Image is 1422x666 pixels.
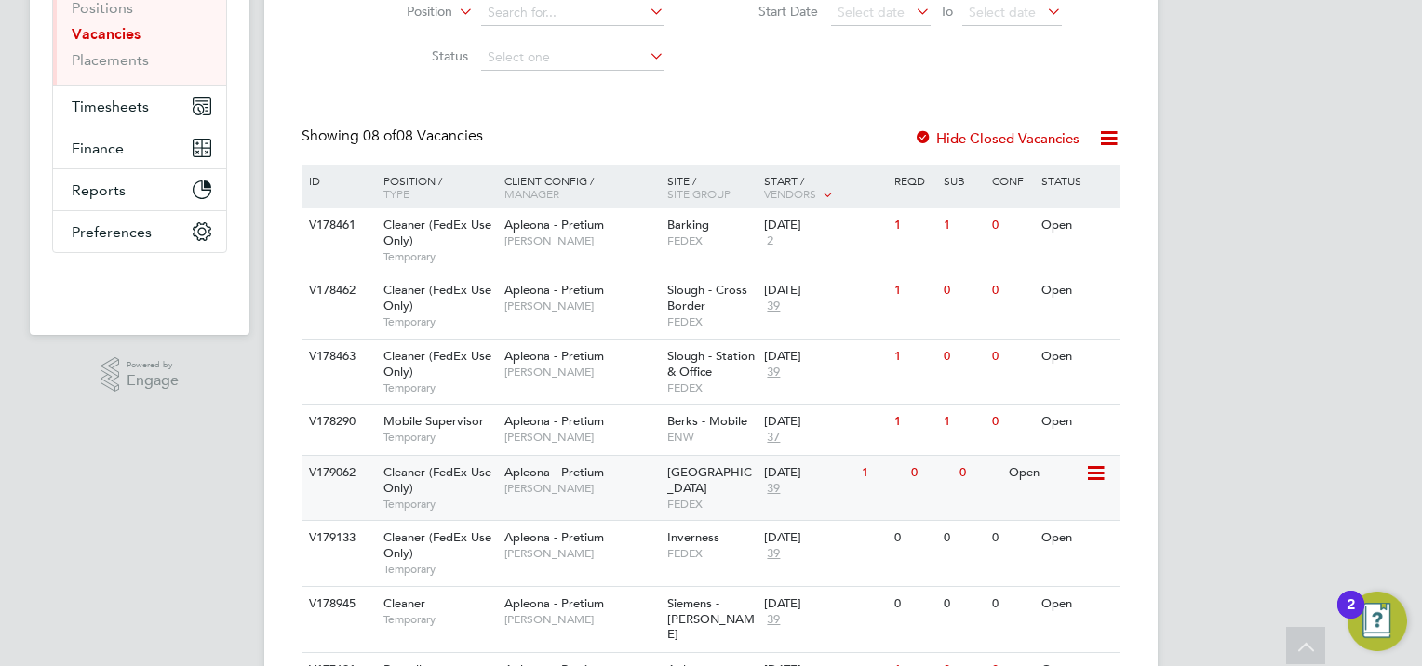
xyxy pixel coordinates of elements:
[1037,521,1118,555] div: Open
[1037,165,1118,196] div: Status
[890,340,938,374] div: 1
[987,340,1036,374] div: 0
[504,546,658,561] span: [PERSON_NAME]
[764,430,783,446] span: 37
[667,282,747,313] span: Slough - Cross Border
[1037,208,1118,243] div: Open
[890,165,938,196] div: Reqd
[987,587,1036,621] div: 0
[667,217,709,233] span: Barking
[302,127,487,146] div: Showing
[764,218,885,233] div: [DATE]
[987,405,1036,439] div: 0
[667,430,756,445] span: ENW
[1037,273,1118,308] div: Open
[383,612,495,627] span: Temporary
[939,208,987,243] div: 1
[52,272,227,301] a: Go to home page
[764,283,885,299] div: [DATE]
[1004,456,1085,490] div: Open
[504,282,604,298] span: Apleona - Pretium
[764,465,852,481] div: [DATE]
[667,380,756,395] span: FEDEX
[304,340,369,374] div: V178463
[759,165,890,211] div: Start /
[383,529,491,561] span: Cleaner (FedEx Use Only)
[667,529,719,545] span: Inverness
[504,186,559,201] span: Manager
[1037,340,1118,374] div: Open
[304,208,369,243] div: V178461
[383,282,491,313] span: Cleaner (FedEx Use Only)
[481,45,664,71] input: Select one
[987,208,1036,243] div: 0
[504,595,604,611] span: Apleona - Pretium
[1037,405,1118,439] div: Open
[711,3,818,20] label: Start Date
[1037,587,1118,621] div: Open
[72,51,149,69] a: Placements
[53,127,226,168] button: Finance
[304,456,369,490] div: V179062
[764,612,783,628] span: 39
[127,373,179,389] span: Engage
[504,365,658,380] span: [PERSON_NAME]
[53,272,227,301] img: fastbook-logo-retina.png
[939,405,987,439] div: 1
[383,217,491,248] span: Cleaner (FedEx Use Only)
[857,456,906,490] div: 1
[764,596,885,612] div: [DATE]
[383,186,409,201] span: Type
[361,47,468,64] label: Status
[667,233,756,248] span: FEDEX
[1348,592,1407,651] button: Open Resource Center, 2 new notifications
[304,405,369,439] div: V178290
[890,405,938,439] div: 1
[764,299,783,314] span: 39
[667,464,752,496] span: [GEOGRAPHIC_DATA]
[667,186,731,201] span: Site Group
[383,380,495,395] span: Temporary
[764,414,885,430] div: [DATE]
[939,273,987,308] div: 0
[890,208,938,243] div: 1
[383,413,484,429] span: Mobile Supervisor
[764,233,776,249] span: 2
[939,165,987,196] div: Sub
[504,217,604,233] span: Apleona - Pretium
[764,530,885,546] div: [DATE]
[72,181,126,199] span: Reports
[53,211,226,252] button: Preferences
[504,481,658,496] span: [PERSON_NAME]
[667,348,755,380] span: Slough - Station & Office
[504,529,604,545] span: Apleona - Pretium
[504,464,604,480] span: Apleona - Pretium
[939,340,987,374] div: 0
[987,273,1036,308] div: 0
[667,413,747,429] span: Berks - Mobile
[987,521,1036,555] div: 0
[72,25,141,43] a: Vacancies
[667,546,756,561] span: FEDEX
[663,165,760,209] div: Site /
[383,562,495,577] span: Temporary
[504,430,658,445] span: [PERSON_NAME]
[101,357,180,393] a: Powered byEngage
[304,165,369,196] div: ID
[383,314,495,329] span: Temporary
[72,98,149,115] span: Timesheets
[1347,605,1355,629] div: 2
[504,612,658,627] span: [PERSON_NAME]
[890,521,938,555] div: 0
[764,546,783,562] span: 39
[127,357,179,373] span: Powered by
[500,165,663,209] div: Client Config /
[939,521,987,555] div: 0
[53,169,226,210] button: Reports
[383,348,491,380] span: Cleaner (FedEx Use Only)
[304,587,369,621] div: V178945
[667,595,755,643] span: Siemens - [PERSON_NAME]
[504,348,604,364] span: Apleona - Pretium
[987,165,1036,196] div: Conf
[764,481,783,497] span: 39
